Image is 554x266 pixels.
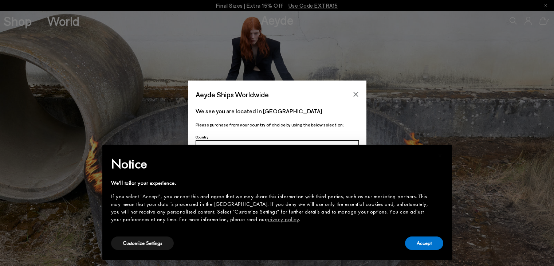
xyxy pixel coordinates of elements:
[432,147,449,164] button: Close this notice
[196,107,359,116] p: We see you are located in [GEOGRAPHIC_DATA]
[111,193,432,223] div: If you select "Accept", you accept this and agree that we may share this information with third p...
[350,89,361,100] button: Close
[405,236,443,250] button: Accept
[196,88,269,101] span: Aeyde Ships Worldwide
[438,150,443,161] span: ×
[111,179,432,187] div: We'll tailor your experience.
[111,236,174,250] button: Customize Settings
[196,135,208,139] span: Country
[196,121,359,128] p: Please purchase from your country of choice by using the below selection:
[266,216,299,223] a: privacy policy
[111,154,432,173] h2: Notice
